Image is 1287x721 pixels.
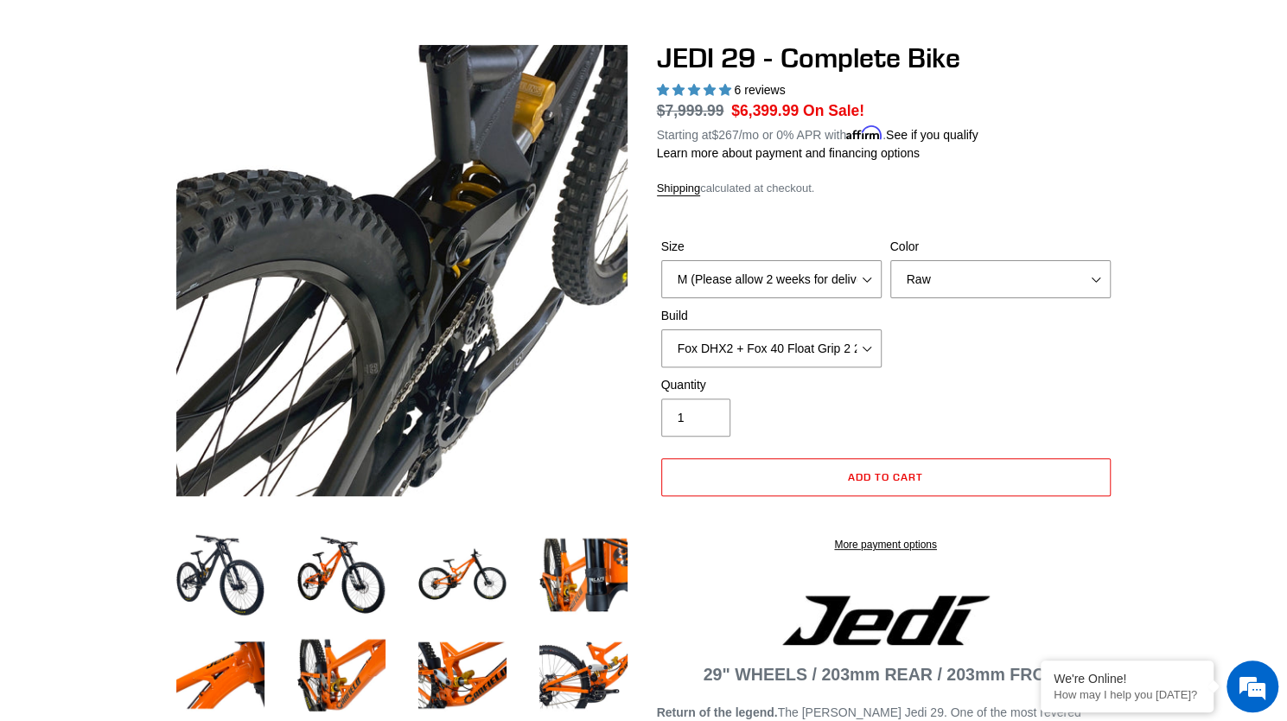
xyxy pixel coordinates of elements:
img: d_696896380_company_1647369064580_696896380 [55,86,99,130]
img: Load image into Gallery viewer, JEDI 29 - Complete Bike [536,527,631,622]
label: Build [661,307,882,325]
a: Shipping [657,182,701,196]
span: $267 [711,128,738,142]
div: Chat with us now [116,97,316,119]
span: 5.00 stars [657,83,735,97]
span: $6,399.99 [731,102,799,119]
img: Load image into Gallery viewer, JEDI 29 - Complete Bike [415,527,510,622]
label: Quantity [661,376,882,394]
span: We're online! [100,218,239,392]
span: Add to cart [848,470,923,483]
div: Navigation go back [19,95,45,121]
p: Starting at /mo or 0% APR with . [657,122,978,144]
img: Load image into Gallery viewer, JEDI 29 - Complete Bike [294,527,389,622]
img: Jedi Logo [782,596,990,645]
a: Learn more about payment and financing options [657,146,920,160]
h1: JEDI 29 - Complete Bike [657,41,1115,74]
strong: Return of the legend. [657,705,778,719]
span: On Sale! [803,99,864,122]
textarea: Type your message and hit 'Enter' [9,472,329,533]
strong: 29" WHEELS / 203mm REAR / 203mm FRONT [704,665,1068,684]
span: Affirm [846,125,882,140]
div: Minimize live chat window [284,9,325,50]
label: Size [661,238,882,256]
p: How may I help you today? [1054,688,1201,701]
img: Load image into Gallery viewer, JEDI 29 - Complete Bike [173,527,268,622]
div: calculated at checkout. [657,180,1115,197]
button: Add to cart [661,458,1111,496]
a: More payment options [661,537,1111,552]
span: 6 reviews [734,83,785,97]
a: See if you qualify - Learn more about Affirm Financing (opens in modal) [886,128,978,142]
label: Color [890,238,1111,256]
s: $7,999.99 [657,102,724,119]
div: We're Online! [1054,672,1201,686]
